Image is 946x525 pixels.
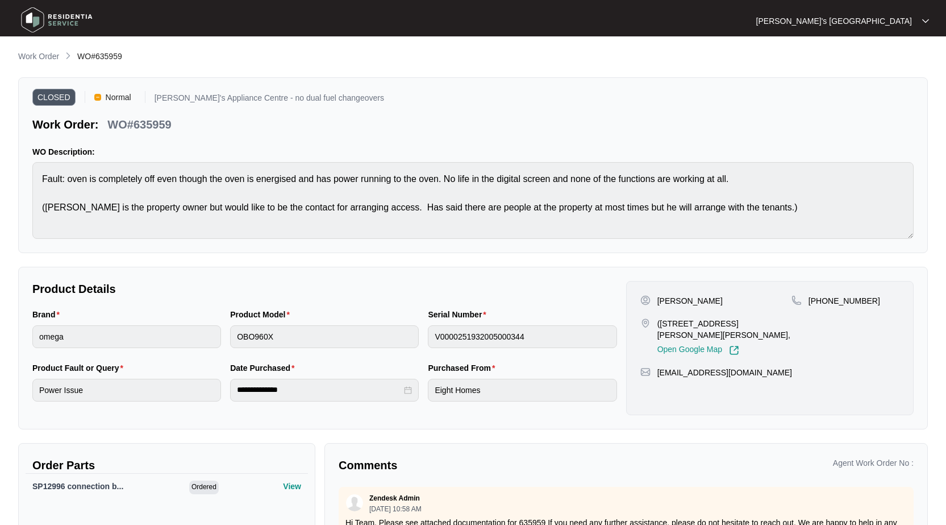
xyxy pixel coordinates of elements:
span: Normal [101,89,136,106]
p: [PERSON_NAME] [657,295,723,307]
input: Product Model [230,325,419,348]
img: map-pin [791,295,802,305]
span: CLOSED [32,89,76,106]
input: Product Fault or Query [32,379,221,402]
p: Order Parts [32,457,301,473]
p: [PHONE_NUMBER] [809,295,880,307]
label: Brand [32,309,64,320]
img: residentia service logo [17,3,97,37]
label: Product Model [230,309,294,320]
label: Serial Number [428,309,490,320]
p: [PERSON_NAME]'s Appliance Centre - no dual fuel changeovers [155,94,384,106]
p: Comments [339,457,618,473]
p: ([STREET_ADDRESS][PERSON_NAME][PERSON_NAME], [657,318,791,341]
p: WO Description: [32,146,914,158]
img: user.svg [346,494,363,511]
span: WO#635959 [77,52,122,61]
span: Ordered [189,481,219,494]
p: [PERSON_NAME]'s [GEOGRAPHIC_DATA] [756,15,912,27]
input: Serial Number [428,325,616,348]
p: Agent Work Order No : [833,457,914,469]
img: map-pin [640,367,651,377]
p: Work Order [18,51,59,62]
p: Zendesk Admin [369,494,420,503]
img: chevron-right [64,51,73,60]
input: Purchased From [428,379,616,402]
textarea: Fault: oven is completely off even though the oven is energised and has power running to the oven... [32,162,914,239]
p: Work Order: [32,117,98,133]
p: [EMAIL_ADDRESS][DOMAIN_NAME] [657,367,792,378]
label: Date Purchased [230,362,299,374]
p: Product Details [32,281,617,297]
img: Vercel Logo [94,94,101,101]
label: Product Fault or Query [32,362,128,374]
img: Link-External [729,345,739,355]
a: Work Order [16,51,61,63]
label: Purchased From [428,362,499,374]
span: SP12996 connection b... [32,482,123,491]
img: dropdown arrow [922,18,929,24]
p: [DATE] 10:58 AM [369,506,422,512]
input: Date Purchased [237,384,402,396]
img: map-pin [640,318,651,328]
a: Open Google Map [657,345,739,355]
p: WO#635959 [107,117,171,133]
img: user-pin [640,295,651,305]
input: Brand [32,325,221,348]
p: View [283,481,301,492]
